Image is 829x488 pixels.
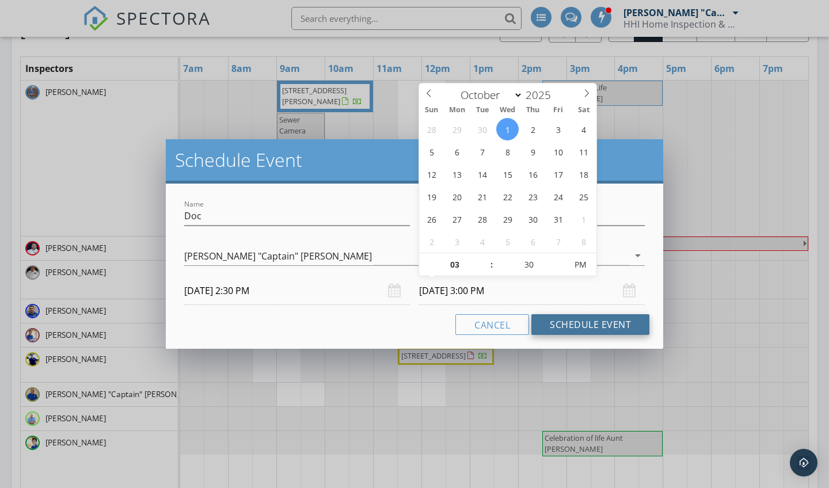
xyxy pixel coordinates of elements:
span: October 19, 2025 [420,185,443,208]
span: October 31, 2025 [547,208,569,230]
span: October 2, 2025 [522,118,544,140]
span: October 9, 2025 [522,140,544,163]
span: October 8, 2025 [496,140,519,163]
span: September 29, 2025 [446,118,468,140]
span: October 3, 2025 [547,118,569,140]
span: October 4, 2025 [572,118,595,140]
span: November 5, 2025 [496,230,519,253]
span: October 11, 2025 [572,140,595,163]
span: October 23, 2025 [522,185,544,208]
div: [PERSON_NAME] "Captain" [PERSON_NAME] [184,251,372,261]
span: October 5, 2025 [420,140,443,163]
span: November 2, 2025 [420,230,443,253]
span: October 24, 2025 [547,185,569,208]
h2: Schedule Event [175,148,654,171]
input: Select date [419,277,645,305]
span: October 22, 2025 [496,185,519,208]
span: October 21, 2025 [471,185,493,208]
span: Click to toggle [564,253,596,276]
span: October 13, 2025 [446,163,468,185]
span: October 6, 2025 [446,140,468,163]
span: October 17, 2025 [547,163,569,185]
span: Fri [546,106,571,114]
span: November 6, 2025 [522,230,544,253]
span: October 14, 2025 [471,163,493,185]
span: October 29, 2025 [496,208,519,230]
span: October 28, 2025 [471,208,493,230]
span: October 15, 2025 [496,163,519,185]
div: Open Intercom Messenger [790,449,817,476]
span: September 30, 2025 [471,118,493,140]
span: November 7, 2025 [547,230,569,253]
button: Schedule Event [531,314,649,335]
span: October 10, 2025 [547,140,569,163]
span: Sun [419,106,444,114]
span: November 4, 2025 [471,230,493,253]
span: October 30, 2025 [522,208,544,230]
span: September 28, 2025 [420,118,443,140]
span: Wed [495,106,520,114]
input: Select date [184,277,410,305]
span: Thu [520,106,546,114]
span: Sat [571,106,596,114]
span: October 12, 2025 [420,163,443,185]
span: October 18, 2025 [572,163,595,185]
span: October 25, 2025 [572,185,595,208]
span: October 16, 2025 [522,163,544,185]
span: October 7, 2025 [471,140,493,163]
span: November 8, 2025 [572,230,595,253]
button: Cancel [455,314,529,335]
span: October 1, 2025 [496,118,519,140]
span: October 20, 2025 [446,185,468,208]
span: November 1, 2025 [572,208,595,230]
i: arrow_drop_down [631,249,645,262]
span: October 26, 2025 [420,208,443,230]
span: Mon [444,106,470,114]
span: Tue [470,106,495,114]
input: Year [523,87,561,102]
span: November 3, 2025 [446,230,468,253]
span: : [490,253,493,276]
span: October 27, 2025 [446,208,468,230]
